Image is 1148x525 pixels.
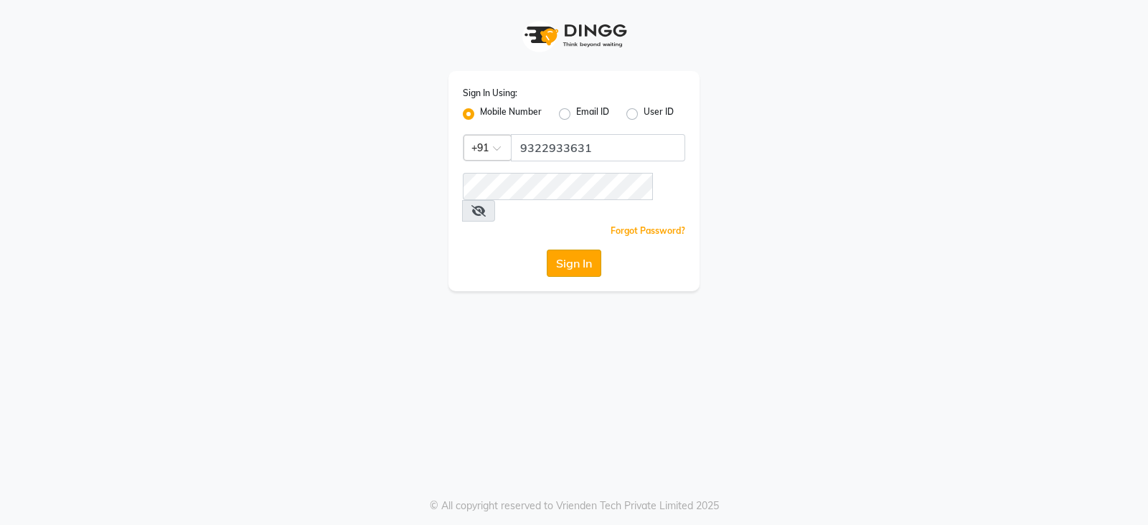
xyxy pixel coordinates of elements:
[463,173,653,200] input: Username
[611,225,685,236] a: Forgot Password?
[511,134,685,161] input: Username
[517,14,631,57] img: logo1.svg
[547,250,601,277] button: Sign In
[576,105,609,123] label: Email ID
[480,105,542,123] label: Mobile Number
[463,87,517,100] label: Sign In Using:
[644,105,674,123] label: User ID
